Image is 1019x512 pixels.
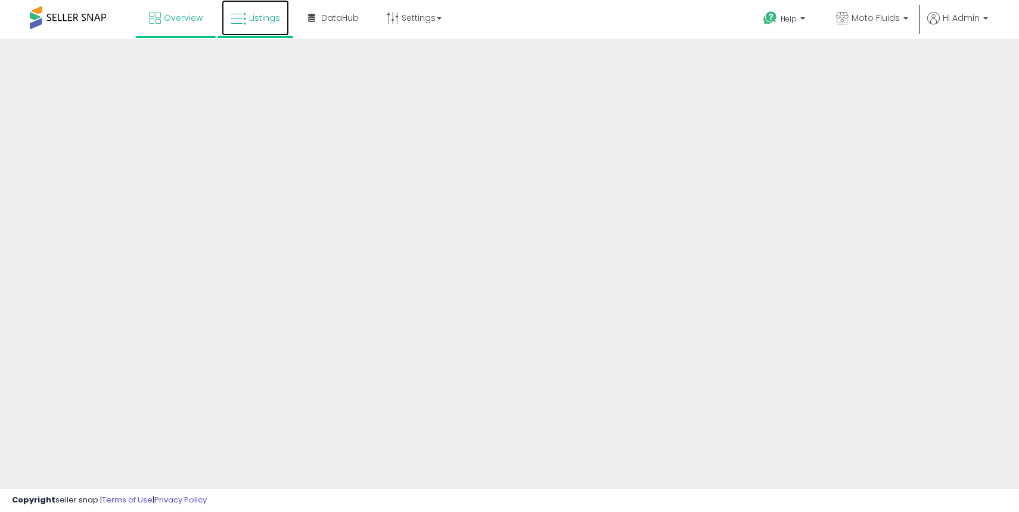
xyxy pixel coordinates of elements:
[763,11,778,26] i: Get Help
[321,12,359,24] span: DataHub
[154,494,207,505] a: Privacy Policy
[852,12,900,24] span: Moto Fluids
[12,495,207,506] div: seller snap | |
[164,12,203,24] span: Overview
[943,12,980,24] span: Hi Admin
[102,494,153,505] a: Terms of Use
[781,14,797,24] span: Help
[754,2,817,39] a: Help
[12,494,55,505] strong: Copyright
[249,12,280,24] span: Listings
[927,12,988,39] a: Hi Admin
